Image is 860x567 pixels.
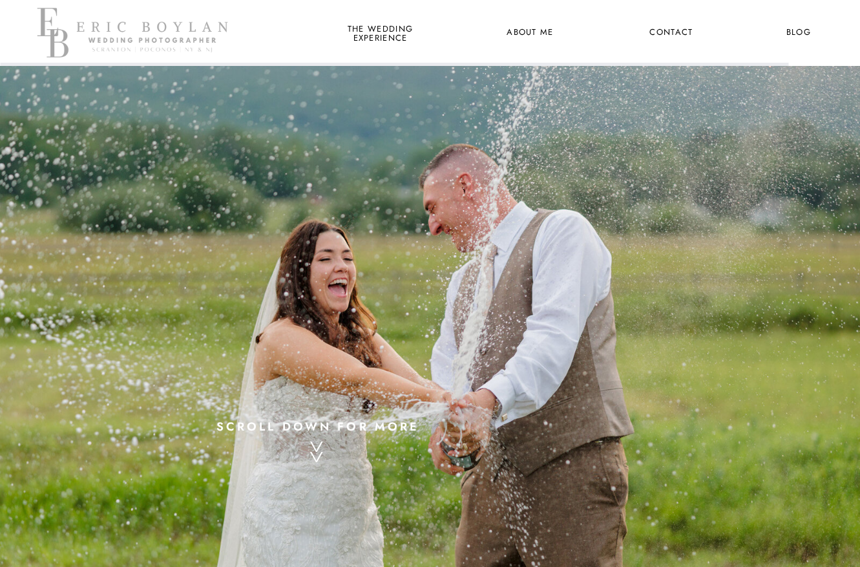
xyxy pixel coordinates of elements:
a: scroll down for more [206,416,430,434]
a: About Me [499,25,561,41]
a: Contact [647,25,695,41]
a: Blog [775,25,823,41]
a: the wedding experience [345,25,415,41]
